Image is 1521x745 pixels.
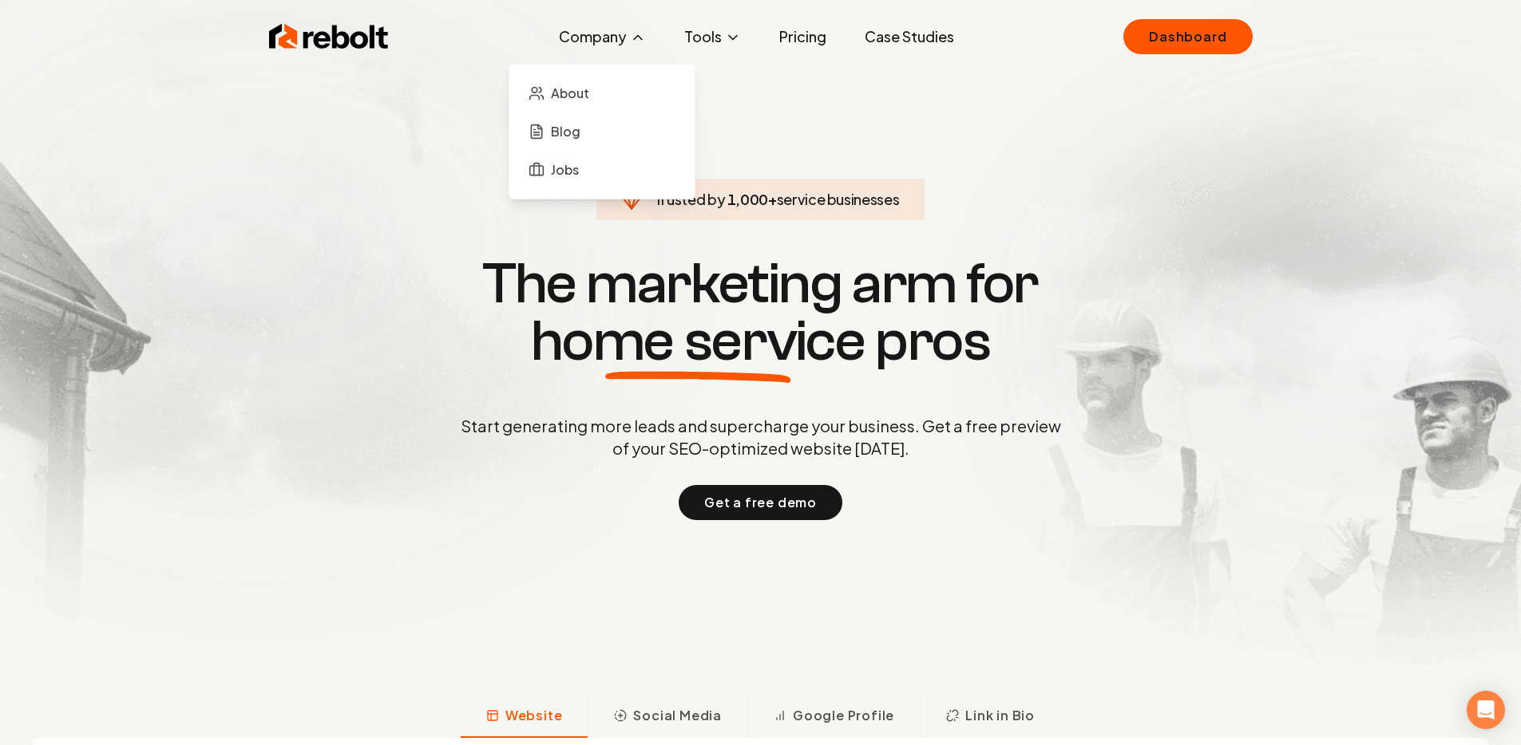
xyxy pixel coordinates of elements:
a: Blog [522,116,682,148]
span: + [768,190,777,208]
span: About [551,84,589,103]
a: About [522,77,682,109]
span: Social Media [633,706,722,725]
button: Social Media [588,696,747,738]
span: Google Profile [793,706,894,725]
button: Tools [671,21,754,53]
a: Case Studies [852,21,967,53]
button: Link in Bio [920,696,1060,738]
span: Website [505,706,563,725]
span: Blog [551,122,580,141]
button: Google Profile [747,696,920,738]
div: Open Intercom Messenger [1467,691,1505,729]
a: Pricing [766,21,839,53]
span: home service [531,313,865,370]
button: Get a free demo [679,485,842,520]
span: 1,000 [727,188,768,211]
h1: The marketing arm for pros [378,255,1144,370]
button: Website [461,696,588,738]
a: Dashboard [1123,19,1252,54]
p: Start generating more leads and supercharge your business. Get a free preview of your SEO-optimiz... [457,415,1064,459]
a: Jobs [522,154,682,186]
img: Rebolt Logo [269,21,389,53]
button: Company [546,21,659,53]
span: service businesses [777,190,900,208]
span: Jobs [551,160,579,179]
span: Link in Bio [965,706,1035,725]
